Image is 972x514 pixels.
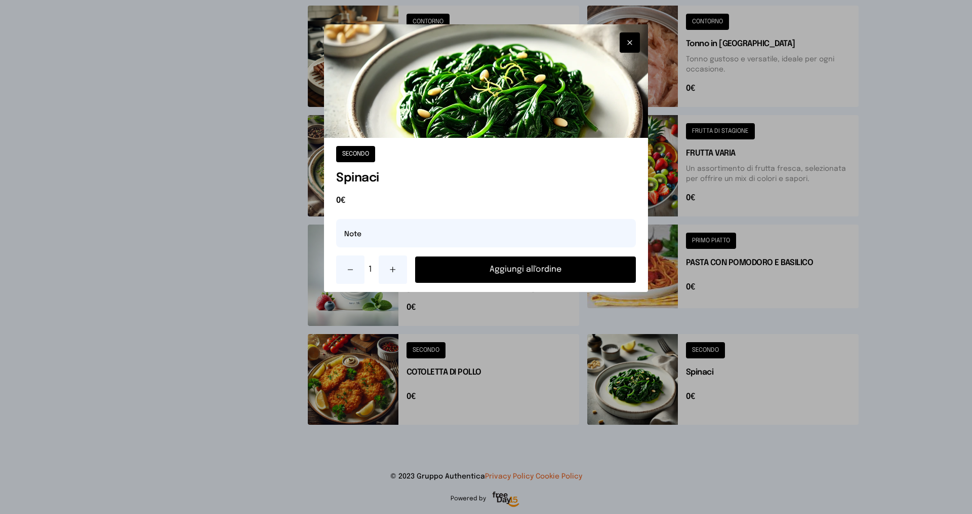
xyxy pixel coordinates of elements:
[336,146,375,162] button: SECONDO
[369,264,375,276] span: 1
[336,195,636,207] span: 0€
[336,170,636,187] h1: Spinaci
[324,24,648,138] img: Spinaci
[415,256,636,283] button: Aggiungi all'ordine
